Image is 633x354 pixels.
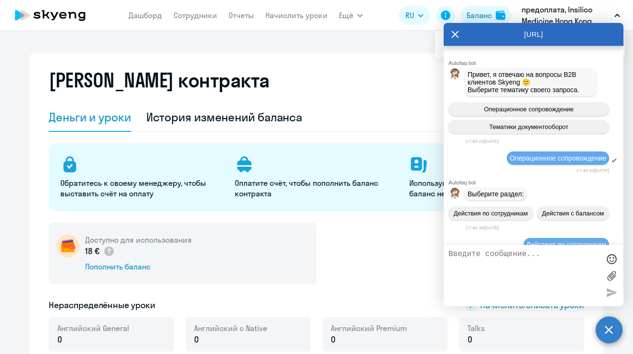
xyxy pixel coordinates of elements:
button: предоплата, Insilico Medicine Hong Kong Limited [517,4,625,27]
a: Сотрудники [174,11,217,20]
img: bot avatar [449,68,461,82]
button: Действия по сотрудникам [448,206,533,220]
div: История изменений баланса [146,109,303,125]
span: Английский с Native [194,323,267,333]
img: wallet-circle.png [56,235,79,257]
ul: Ещё [435,31,625,58]
span: Ещё [339,10,353,21]
button: Балансbalance [461,6,511,25]
time: 17:40:33[DATE] [576,168,609,173]
span: 0 [194,333,199,346]
span: Английский General [57,323,129,333]
div: Пополнить баланс [85,261,192,272]
p: 18 € [85,245,115,257]
div: Autofaq bot [448,180,623,185]
button: RU [399,6,430,25]
img: balance [496,11,505,20]
label: Лимит 10 файлов [604,268,619,283]
p: Используйте деньги, чтобы начислять на баланс нераспределённые уроки [409,178,572,199]
span: Привет, я отвечаю на вопросы B2B клиентов Skyeng 🙂 Выберите тематику своего запроса. [468,71,579,94]
span: Тематики документооборот [489,123,568,130]
span: Операционное сопровождение [510,154,606,162]
button: Операционное сопровождение [448,102,609,116]
p: Обратитесь к своему менеджеру, чтобы выставить счёт на оплату [60,178,223,199]
h2: [PERSON_NAME] контракта [49,69,270,92]
span: Английский Premium [331,323,407,333]
span: 0 [468,333,472,346]
button: Тематики документооборот [448,120,609,134]
a: Отчеты [229,11,254,20]
h5: Доступно для использования [85,235,192,245]
button: Ещё [339,6,363,25]
span: Действия с балансом [542,210,604,217]
img: bot avatar [449,188,461,202]
span: 0 [331,333,336,346]
span: Действия по сотрудникам [454,210,528,217]
button: Действия с балансом [537,206,609,220]
span: Операционное сопровождение [484,106,574,113]
a: Начислить уроки [265,11,327,20]
time: 17:40:35[DATE] [466,225,499,230]
div: Деньги и уроки [49,109,131,125]
span: Talks [468,323,485,333]
a: Дашборд [129,11,162,20]
div: Баланс [467,10,492,21]
h5: Нераспределённые уроки [49,299,155,311]
span: 0 [57,333,62,346]
span: Действия по сотрудникам [526,241,606,248]
time: 17:40:24[DATE] [466,139,499,144]
p: предоплата, Insilico Medicine Hong Kong Limited [522,4,611,27]
span: Выберите раздел: [468,190,524,198]
span: RU [405,10,414,21]
p: Оплатите счёт, чтобы пополнить баланс контракта [235,178,398,199]
div: Autofaq bot [448,60,623,66]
